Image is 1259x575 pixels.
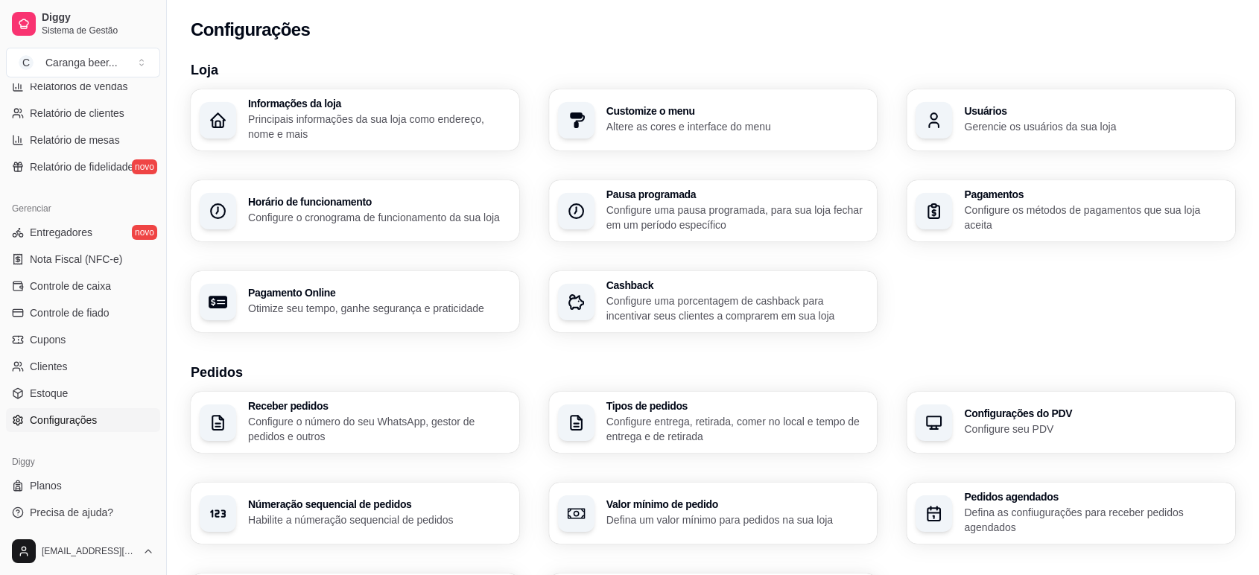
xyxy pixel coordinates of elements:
[6,533,160,569] button: [EMAIL_ADDRESS][DOMAIN_NAME]
[248,401,510,411] h3: Receber pedidos
[45,55,118,70] div: Caranga beer ...
[30,106,124,121] span: Relatório de clientes
[30,505,113,520] span: Precisa de ajuda?
[6,328,160,352] a: Cupons
[6,48,160,77] button: Select a team
[606,189,869,200] h3: Pausa programada
[30,133,120,147] span: Relatório de mesas
[907,89,1235,150] button: UsuáriosGerencie os usuários da sua loja
[191,89,519,150] button: Informações da lojaPrincipais informações da sua loja como endereço, nome e mais
[964,492,1226,502] h3: Pedidos agendados
[6,155,160,179] a: Relatório de fidelidadenovo
[606,106,869,116] h3: Customize o menu
[606,280,869,290] h3: Cashback
[964,505,1226,535] p: Defina as confiugurações para receber pedidos agendados
[248,112,510,142] p: Principais informações da sua loja como endereço, nome e mais
[6,301,160,325] a: Controle de fiado
[30,386,68,401] span: Estoque
[6,6,160,42] a: DiggySistema de Gestão
[964,119,1226,134] p: Gerencie os usuários da sua loja
[191,60,1235,80] h3: Loja
[248,301,510,316] p: Otimize seu tempo, ganhe segurança e praticidade
[6,128,160,152] a: Relatório de mesas
[19,55,34,70] span: C
[964,408,1226,419] h3: Configurações do PDV
[248,287,510,298] h3: Pagamento Online
[6,450,160,474] div: Diggy
[606,293,869,323] p: Configure uma porcentagem de cashback para incentivar seus clientes a comprarem em sua loja
[6,474,160,498] a: Planos
[30,159,133,174] span: Relatório de fidelidade
[191,271,519,332] button: Pagamento OnlineOtimize seu tempo, ganhe segurança e praticidade
[549,392,878,453] button: Tipos de pedidosConfigure entrega, retirada, comer no local e tempo de entrega e de retirada
[42,545,136,557] span: [EMAIL_ADDRESS][DOMAIN_NAME]
[907,483,1235,544] button: Pedidos agendadosDefina as confiugurações para receber pedidos agendados
[606,203,869,232] p: Configure uma pausa programada, para sua loja fechar em um período específico
[30,478,62,493] span: Planos
[606,499,869,509] h3: Valor mínimo de pedido
[6,74,160,98] a: Relatórios de vendas
[964,106,1226,116] h3: Usuários
[549,89,878,150] button: Customize o menuAltere as cores e interface do menu
[549,483,878,544] button: Valor mínimo de pedidoDefina um valor mínimo para pedidos na sua loja
[6,501,160,524] a: Precisa de ajuda?
[191,483,519,544] button: Númeração sequencial de pedidosHabilite a númeração sequencial de pedidos
[30,279,111,293] span: Controle de caixa
[549,180,878,241] button: Pausa programadaConfigure uma pausa programada, para sua loja fechar em um período específico
[6,274,160,298] a: Controle de caixa
[30,225,92,240] span: Entregadores
[248,414,510,444] p: Configure o número do seu WhatsApp, gestor de pedidos e outros
[30,413,97,428] span: Configurações
[907,392,1235,453] button: Configurações do PDVConfigure seu PDV
[6,408,160,432] a: Configurações
[191,362,1235,383] h3: Pedidos
[248,499,510,509] h3: Númeração sequencial de pedidos
[30,252,122,267] span: Nota Fiscal (NFC-e)
[6,197,160,220] div: Gerenciar
[964,422,1226,436] p: Configure seu PDV
[606,401,869,411] h3: Tipos de pedidos
[30,305,110,320] span: Controle de fiado
[606,512,869,527] p: Defina um valor mínimo para pedidos na sua loja
[907,180,1235,241] button: PagamentosConfigure os métodos de pagamentos que sua loja aceita
[248,512,510,527] p: Habilite a númeração sequencial de pedidos
[42,11,154,25] span: Diggy
[964,189,1226,200] h3: Pagamentos
[248,210,510,225] p: Configure o cronograma de funcionamento da sua loja
[30,359,68,374] span: Clientes
[6,381,160,405] a: Estoque
[6,355,160,378] a: Clientes
[606,119,869,134] p: Altere as cores e interface do menu
[248,98,510,109] h3: Informações da loja
[30,332,66,347] span: Cupons
[6,247,160,271] a: Nota Fiscal (NFC-e)
[191,180,519,241] button: Horário de funcionamentoConfigure o cronograma de funcionamento da sua loja
[191,18,310,42] h2: Configurações
[191,392,519,453] button: Receber pedidosConfigure o número do seu WhatsApp, gestor de pedidos e outros
[6,101,160,125] a: Relatório de clientes
[606,414,869,444] p: Configure entrega, retirada, comer no local e tempo de entrega e de retirada
[6,220,160,244] a: Entregadoresnovo
[30,79,128,94] span: Relatórios de vendas
[964,203,1226,232] p: Configure os métodos de pagamentos que sua loja aceita
[248,197,510,207] h3: Horário de funcionamento
[42,25,154,36] span: Sistema de Gestão
[549,271,878,332] button: CashbackConfigure uma porcentagem de cashback para incentivar seus clientes a comprarem em sua loja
